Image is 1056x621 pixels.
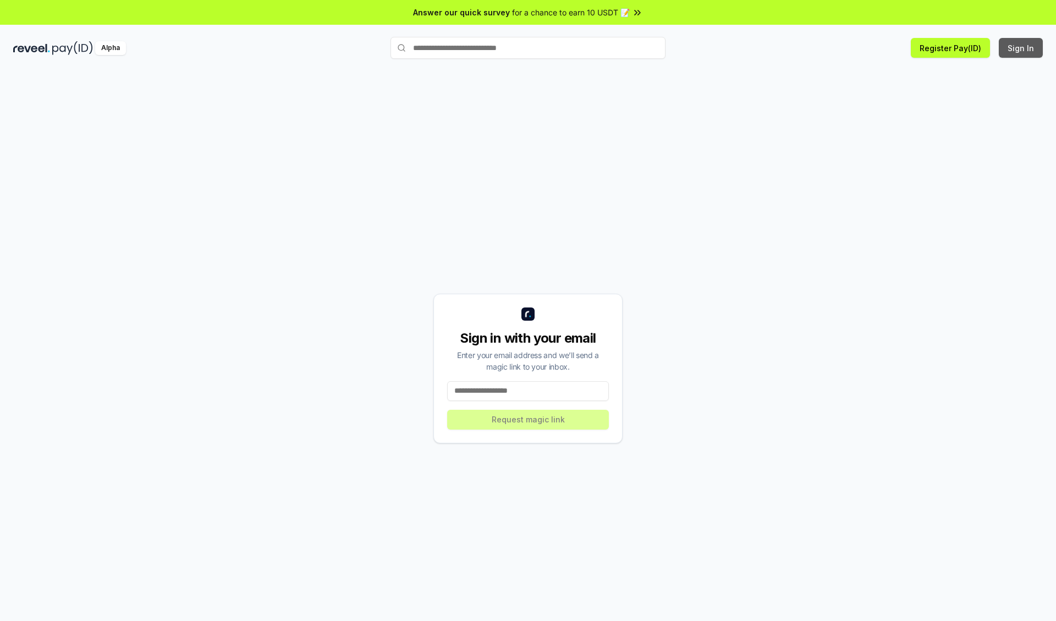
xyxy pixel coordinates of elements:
[13,41,50,55] img: reveel_dark
[52,41,93,55] img: pay_id
[413,7,510,18] span: Answer our quick survey
[95,41,126,55] div: Alpha
[447,329,609,347] div: Sign in with your email
[447,349,609,372] div: Enter your email address and we’ll send a magic link to your inbox.
[911,38,990,58] button: Register Pay(ID)
[999,38,1043,58] button: Sign In
[521,307,535,321] img: logo_small
[512,7,630,18] span: for a chance to earn 10 USDT 📝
